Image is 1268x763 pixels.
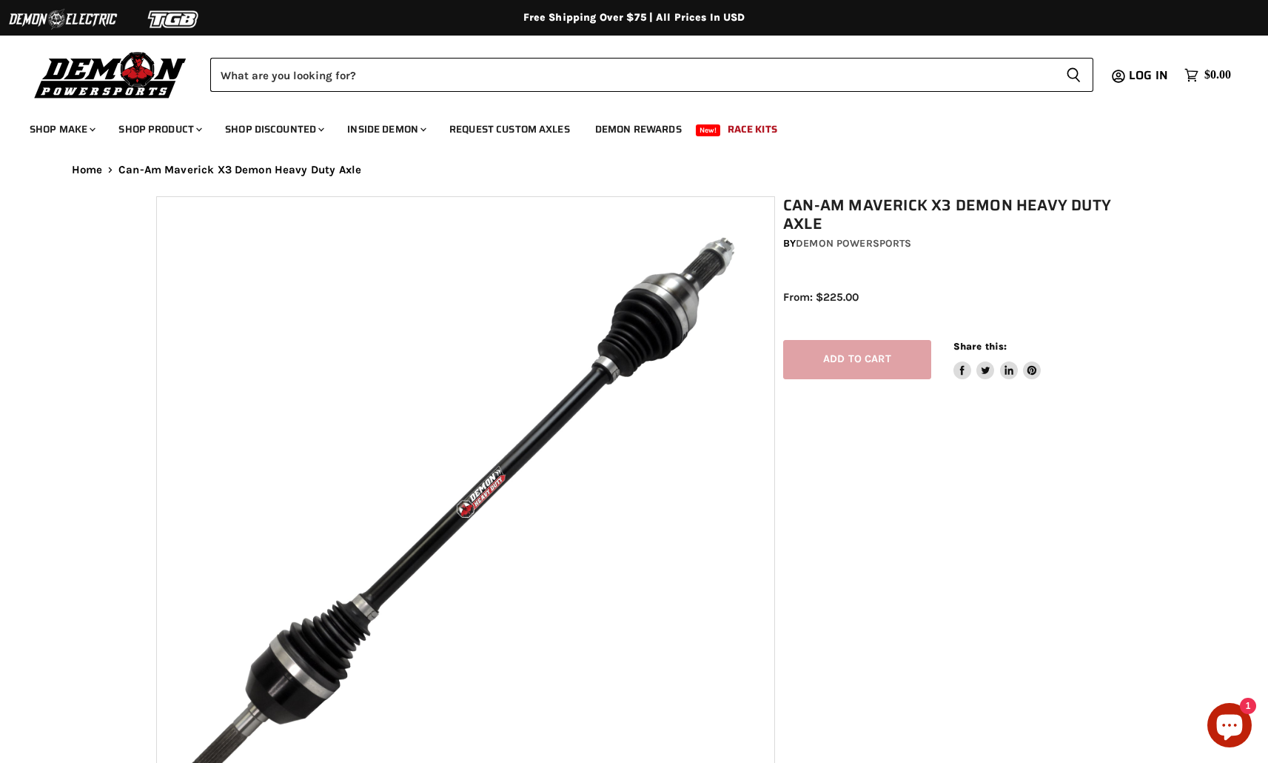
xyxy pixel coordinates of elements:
a: Inside Demon [336,114,435,144]
img: Demon Powersports [30,48,192,101]
button: Search [1054,58,1093,92]
span: Share this: [953,341,1007,352]
span: From: $225.00 [783,290,859,304]
div: Free Shipping Over $75 | All Prices In USD [42,11,1227,24]
img: TGB Logo 2 [118,5,229,33]
span: $0.00 [1204,68,1231,82]
a: Race Kits [717,114,788,144]
img: Demon Electric Logo 2 [7,5,118,33]
a: Log in [1122,69,1177,82]
span: Log in [1129,66,1168,84]
a: $0.00 [1177,64,1238,86]
h1: Can-Am Maverick X3 Demon Heavy Duty Axle [783,196,1121,233]
nav: Breadcrumbs [42,164,1227,176]
span: Can-Am Maverick X3 Demon Heavy Duty Axle [118,164,361,176]
a: Demon Rewards [584,114,693,144]
div: by [783,236,1121,252]
inbox-online-store-chat: Shopify online store chat [1203,703,1256,751]
a: Shop Discounted [214,114,333,144]
ul: Main menu [19,108,1227,144]
aside: Share this: [953,340,1041,379]
a: Demon Powersports [796,237,911,250]
a: Shop Product [107,114,211,144]
span: New! [696,124,721,136]
form: Product [210,58,1093,92]
a: Request Custom Axles [438,114,581,144]
a: Shop Make [19,114,104,144]
input: Search [210,58,1054,92]
a: Home [72,164,103,176]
